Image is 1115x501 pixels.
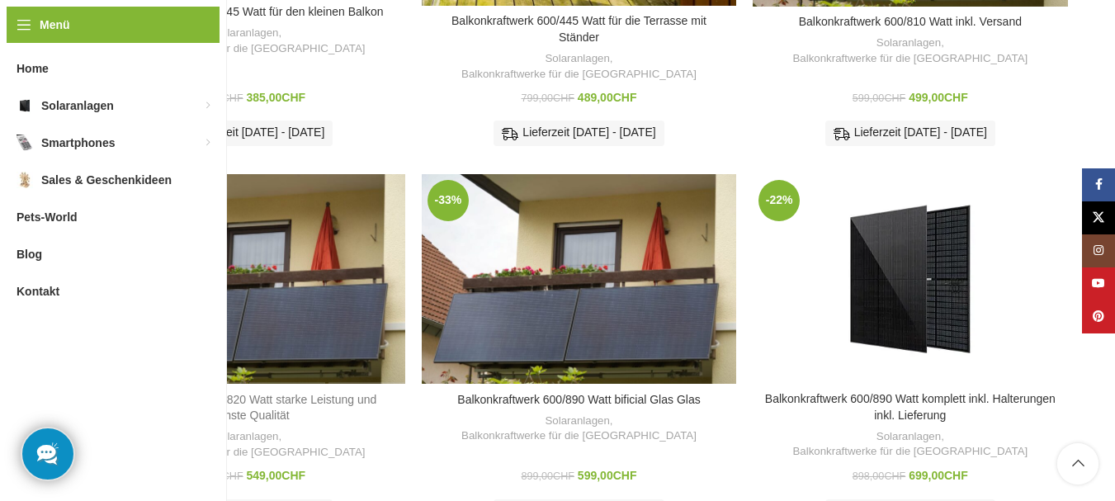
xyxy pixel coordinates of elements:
[17,172,33,188] img: Sales & Geschenkideen
[461,67,697,83] a: Balkonkraftwerke für die [GEOGRAPHIC_DATA]
[430,414,728,444] div: ,
[884,470,905,482] span: CHF
[876,35,941,51] a: Solaranlagen
[1082,201,1115,234] a: X Social Link
[247,91,306,104] bdi: 385,00
[130,41,366,57] a: Balkonkraftwerke für die [GEOGRAPHIC_DATA]
[163,121,333,145] div: Lieferzeit [DATE] - [DATE]
[17,135,33,151] img: Smartphones
[222,92,243,104] span: CHF
[909,91,968,104] bdi: 499,00
[853,92,905,104] bdi: 599,00
[112,5,384,18] a: Balkonkraftwerk 600/445 Watt für den kleinen Balkon
[17,97,33,114] img: Solaranlagen
[214,429,278,445] a: Solaranlagen
[130,445,366,461] a: Balkonkraftwerke für die [GEOGRAPHIC_DATA]
[792,51,1028,67] a: Balkonkraftwerke für die [GEOGRAPHIC_DATA]
[761,35,1059,66] div: ,
[545,414,609,429] a: Solaranlagen
[214,26,278,41] a: Solaranlagen
[792,444,1028,460] a: Balkonkraftwerke für die [GEOGRAPHIC_DATA]
[944,91,968,104] span: CHF
[430,51,728,82] div: ,
[247,469,306,482] bdi: 549,00
[825,121,995,145] div: Lieferzeit [DATE] - [DATE]
[613,469,637,482] span: CHF
[522,470,574,482] bdi: 899,00
[1082,300,1115,333] a: Pinterest Social Link
[758,180,800,221] span: -22%
[17,54,49,83] span: Home
[428,180,469,221] span: -33%
[422,174,736,385] a: Balkonkraftwerk 600/890 Watt bificial Glas Glas
[613,91,637,104] span: CHF
[578,469,637,482] bdi: 599,00
[909,469,968,482] bdi: 699,00
[753,174,1067,384] a: Balkonkraftwerk 600/890 Watt komplett inkl. Halterungen inkl. Lieferung
[1057,443,1098,484] a: Scroll to top button
[99,429,397,460] div: ,
[944,469,968,482] span: CHF
[17,276,59,306] span: Kontakt
[40,16,70,34] span: Menü
[553,470,574,482] span: CHF
[1082,267,1115,300] a: YouTube Social Link
[91,174,405,385] a: Balkonkraftwerk 600/820 Watt starke Leistung und höchste Qualität
[281,469,305,482] span: CHF
[853,470,905,482] bdi: 898,00
[281,91,305,104] span: CHF
[761,429,1059,460] div: ,
[884,92,905,104] span: CHF
[1082,234,1115,267] a: Instagram Social Link
[41,128,115,158] span: Smartphones
[222,470,243,482] span: CHF
[876,429,941,445] a: Solaranlagen
[17,202,78,232] span: Pets-World
[545,51,609,67] a: Solaranlagen
[17,239,42,269] span: Blog
[765,392,1056,422] a: Balkonkraftwerk 600/890 Watt komplett inkl. Halterungen inkl. Lieferung
[799,15,1022,28] a: Balkonkraftwerk 600/810 Watt inkl. Versand
[461,428,697,444] a: Balkonkraftwerke für die [GEOGRAPHIC_DATA]
[1082,168,1115,201] a: Facebook Social Link
[119,393,376,423] a: Balkonkraftwerk 600/820 Watt starke Leistung und höchste Qualität
[553,92,574,104] span: CHF
[522,92,574,104] bdi: 799,00
[457,393,700,406] a: Balkonkraftwerk 600/890 Watt bificial Glas Glas
[41,165,172,195] span: Sales & Geschenkideen
[41,91,114,121] span: Solaranlagen
[578,91,637,104] bdi: 489,00
[99,26,397,56] div: ,
[451,14,706,44] a: Balkonkraftwerk 600/445 Watt für die Terrasse mit Ständer
[494,121,664,145] div: Lieferzeit [DATE] - [DATE]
